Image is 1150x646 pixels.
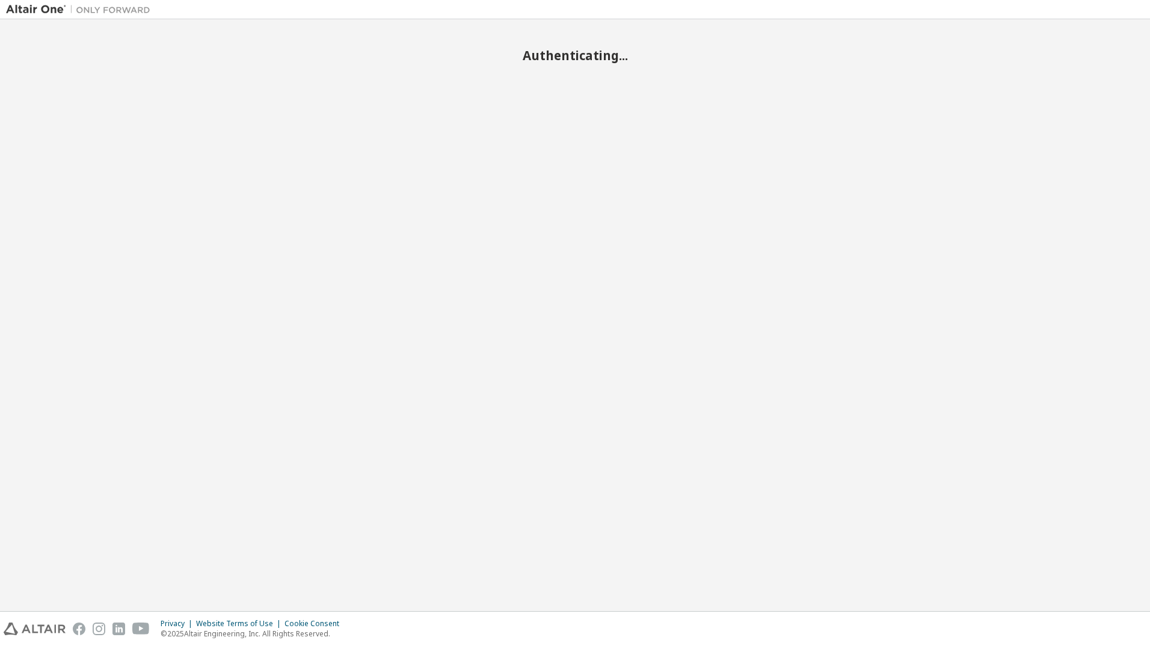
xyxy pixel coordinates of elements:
p: © 2025 Altair Engineering, Inc. All Rights Reserved. [161,629,346,639]
h2: Authenticating... [6,48,1144,63]
img: instagram.svg [93,623,105,635]
img: Altair One [6,4,156,16]
img: youtube.svg [132,623,150,635]
img: linkedin.svg [112,623,125,635]
div: Privacy [161,619,196,629]
div: Cookie Consent [284,619,346,629]
img: altair_logo.svg [4,623,66,635]
img: facebook.svg [73,623,85,635]
div: Website Terms of Use [196,619,284,629]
